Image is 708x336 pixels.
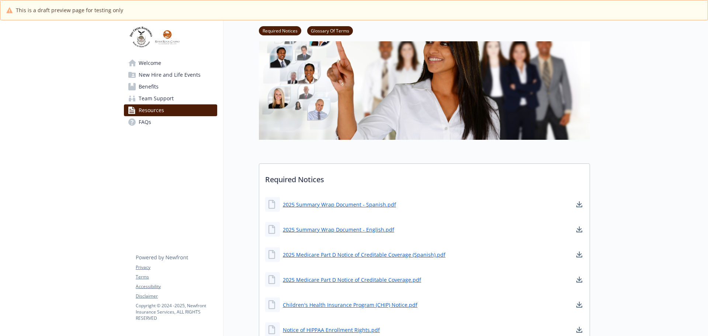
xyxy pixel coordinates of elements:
span: Team Support [139,93,174,104]
a: Glossary Of Terms [307,27,353,34]
a: Accessibility [136,283,217,290]
a: Terms [136,274,217,280]
a: Privacy [136,264,217,271]
a: Team Support [124,93,217,104]
a: Required Notices [259,27,301,34]
a: 2025 Medicare Part D Notice of Creditable Coverage.pdf [283,276,421,284]
a: 2025 Summary Wrap Document - English.pdf [283,226,394,233]
a: FAQs [124,116,217,128]
a: Children's Health Insurance Program (CHIP) Notice.pdf [283,301,417,309]
a: download document [575,275,584,284]
a: download document [575,200,584,209]
span: FAQs [139,116,151,128]
span: This is a draft preview page for testing only [16,6,123,14]
span: New Hire and Life Events [139,69,201,81]
a: Disclaimer [136,293,217,299]
a: Resources [124,104,217,116]
a: New Hire and Life Events [124,69,217,81]
a: download document [575,325,584,334]
img: resources page banner [259,7,590,140]
a: 2025 Summary Wrap Document - Spanish.pdf [283,201,396,208]
a: 2025 Medicare Part D Notice of Creditable Coverage (Spanish).pdf [283,251,445,259]
a: Notice of HIPPAA Enrollment Rights.pdf [283,326,380,334]
span: Benefits [139,81,159,93]
a: Benefits [124,81,217,93]
p: Required Notices [259,164,590,191]
span: Resources [139,104,164,116]
span: Welcome [139,57,161,69]
a: Welcome [124,57,217,69]
a: download document [575,300,584,309]
a: download document [575,250,584,259]
p: Copyright © 2024 - 2025 , Newfront Insurance Services, ALL RIGHTS RESERVED [136,302,217,321]
a: download document [575,225,584,234]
